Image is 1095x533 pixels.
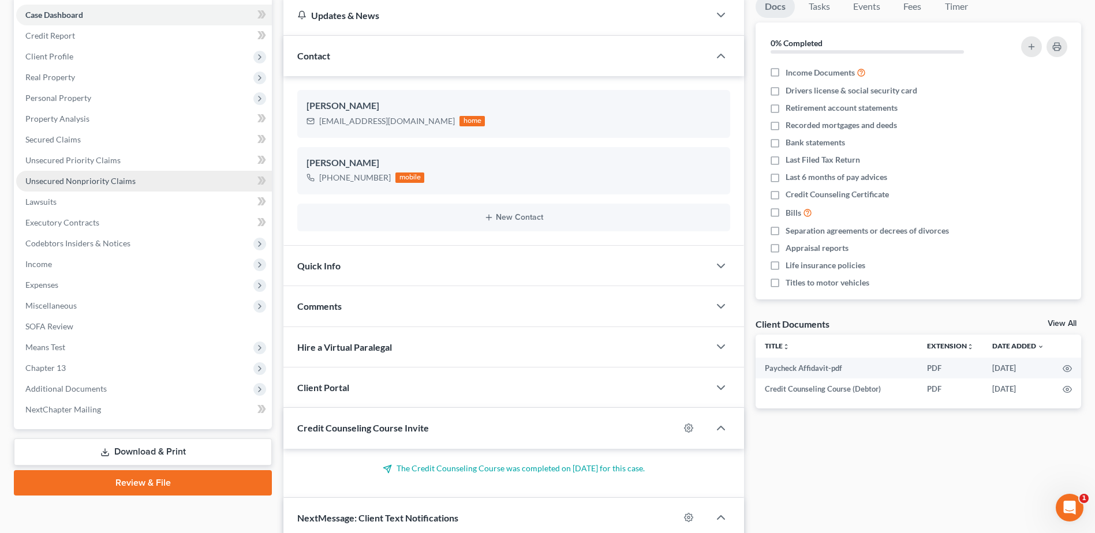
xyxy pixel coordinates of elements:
iframe: Intercom live chat [1056,494,1083,521]
strong: 0% Completed [771,38,823,48]
a: Unsecured Nonpriority Claims [16,171,272,192]
a: Secured Claims [16,129,272,150]
a: Unsecured Priority Claims [16,150,272,171]
span: Bills [786,207,801,219]
span: Contact [297,50,330,61]
td: Paycheck Affidavit-pdf [756,358,918,378]
td: PDF [918,378,983,399]
span: Lawsuits [25,197,57,207]
div: [PERSON_NAME] [307,99,721,113]
span: Drivers license & social security card [786,85,917,96]
span: Income [25,259,52,269]
span: Last 6 months of pay advices [786,171,887,183]
span: Hire a Virtual Paralegal [297,341,392,352]
span: Client Profile [25,51,73,61]
span: Recorded mortgages and deeds [786,119,897,131]
div: Client Documents [756,318,829,330]
a: SOFA Review [16,316,272,337]
span: Appraisal reports [786,242,849,254]
div: Updates & News [297,9,696,21]
span: NextChapter Mailing [25,404,101,414]
i: unfold_more [967,343,974,350]
td: Credit Counseling Course (Debtor) [756,378,918,399]
a: NextChapter Mailing [16,399,272,420]
div: mobile [395,172,424,183]
span: 1 [1079,494,1089,503]
a: Extensionunfold_more [927,341,974,350]
span: Unsecured Priority Claims [25,155,121,165]
span: Property Analysis [25,114,89,123]
span: Unsecured Nonpriority Claims [25,176,136,186]
a: Property Analysis [16,108,272,129]
span: Case Dashboard [25,10,83,20]
span: Chapter 13 [25,363,66,373]
span: Personal Property [25,93,91,103]
span: Last Filed Tax Return [786,154,860,166]
span: SOFA Review [25,321,73,331]
span: Means Test [25,342,65,352]
button: New Contact [307,213,721,222]
span: Real Property [25,72,75,82]
span: Secured Claims [25,134,81,144]
span: Life insurance policies [786,260,865,271]
span: Credit Counseling Course Invite [297,422,429,433]
i: expand_more [1037,343,1044,350]
span: Bank statements [786,137,845,148]
a: Date Added expand_more [992,341,1044,350]
span: Quick Info [297,260,341,271]
a: Case Dashboard [16,5,272,25]
i: unfold_more [783,343,790,350]
span: Expenses [25,280,58,290]
div: [EMAIL_ADDRESS][DOMAIN_NAME] [319,115,455,127]
div: [PERSON_NAME] [307,156,721,170]
td: [DATE] [983,358,1053,378]
a: View All [1048,320,1077,328]
span: Additional Documents [25,384,107,393]
p: The Credit Counseling Course was completed on [DATE] for this case. [297,463,730,474]
td: PDF [918,358,983,378]
span: Miscellaneous [25,301,77,310]
span: Income Documents [786,67,855,78]
div: [PHONE_NUMBER] [319,172,391,183]
span: Titles to motor vehicles [786,277,869,288]
a: Executory Contracts [16,212,272,233]
a: Credit Report [16,25,272,46]
td: [DATE] [983,378,1053,399]
div: home [459,116,485,126]
span: Credit Counseling Certificate [786,189,889,200]
span: NextMessage: Client Text Notifications [297,512,458,523]
a: Lawsuits [16,192,272,212]
a: Titleunfold_more [765,341,790,350]
span: Separation agreements or decrees of divorces [786,225,949,237]
span: Retirement account statements [786,102,898,114]
span: Executory Contracts [25,217,99,227]
span: Codebtors Insiders & Notices [25,238,130,248]
span: Credit Report [25,31,75,40]
span: Comments [297,301,342,311]
a: Review & File [14,470,272,496]
span: Client Portal [297,382,349,393]
a: Download & Print [14,438,272,466]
